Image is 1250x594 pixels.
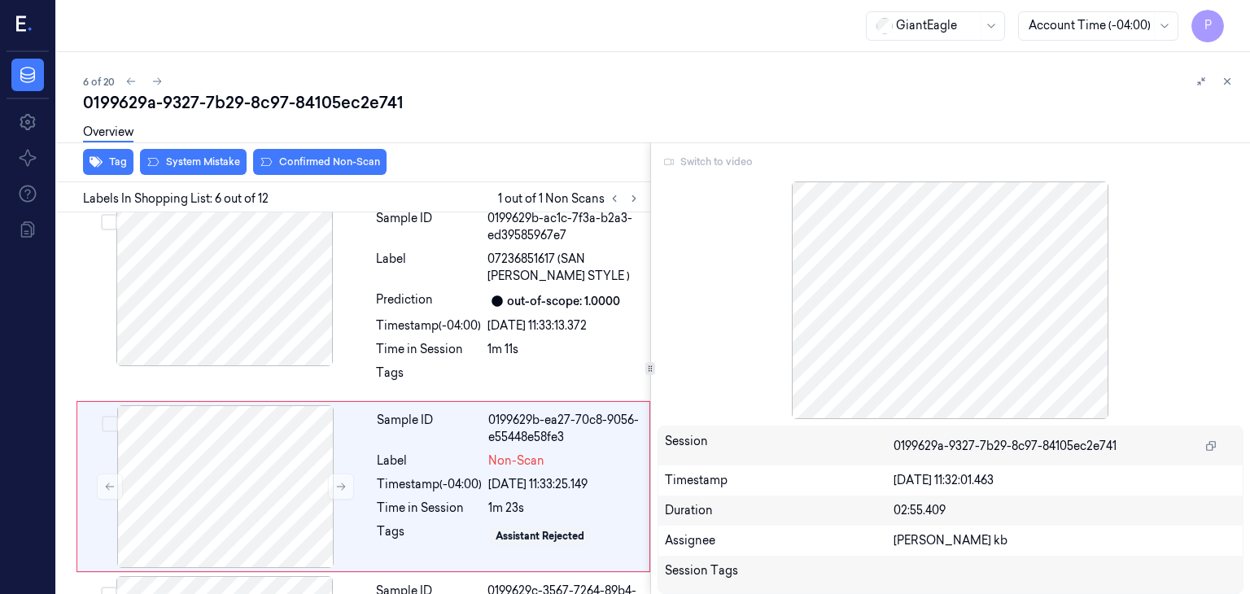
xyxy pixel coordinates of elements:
[253,149,387,175] button: Confirmed Non-Scan
[665,562,894,588] div: Session Tags
[376,291,481,311] div: Prediction
[1191,10,1224,42] button: P
[376,251,481,285] div: Label
[102,416,118,432] button: Select row
[665,433,894,459] div: Session
[665,532,894,549] div: Assignee
[376,341,481,358] div: Time in Session
[377,500,482,517] div: Time in Session
[377,452,482,470] div: Label
[488,452,544,470] span: Non-Scan
[376,365,481,391] div: Tags
[894,472,1237,489] div: [DATE] 11:32:01.463
[83,149,133,175] button: Tag
[487,317,640,334] div: [DATE] 11:33:13.372
[488,500,640,517] div: 1m 23s
[488,412,640,446] div: 0199629b-ea27-70c8-9056-e55448e58fe3
[101,214,117,230] button: Select row
[665,472,894,489] div: Timestamp
[487,341,640,358] div: 1m 11s
[83,190,269,207] span: Labels In Shopping List: 6 out of 12
[487,210,640,244] div: 0199629b-ac1c-7f3a-b2a3-ed39585967e7
[376,210,481,244] div: Sample ID
[83,124,133,142] a: Overview
[377,523,482,549] div: Tags
[488,476,640,493] div: [DATE] 11:33:25.149
[377,476,482,493] div: Timestamp (-04:00)
[496,529,584,544] div: Assistant Rejected
[376,317,481,334] div: Timestamp (-04:00)
[83,75,115,89] span: 6 of 20
[140,149,247,175] button: System Mistake
[665,502,894,519] div: Duration
[83,91,1237,114] div: 0199629a-9327-7b29-8c97-84105ec2e741
[487,251,640,285] span: 07236851617 (SAN [PERSON_NAME] STYLE )
[894,532,1237,549] div: [PERSON_NAME] kb
[894,502,1237,519] div: 02:55.409
[498,189,644,208] span: 1 out of 1 Non Scans
[894,438,1117,455] span: 0199629a-9327-7b29-8c97-84105ec2e741
[377,412,482,446] div: Sample ID
[507,293,620,310] div: out-of-scope: 1.0000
